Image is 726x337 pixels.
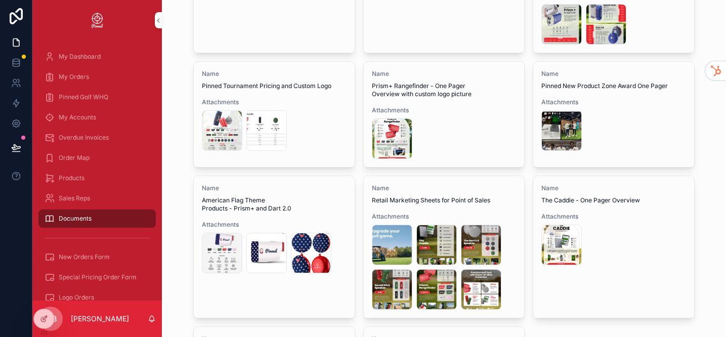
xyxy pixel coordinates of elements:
[89,12,105,28] img: App logo
[372,70,517,78] span: Name
[372,184,517,192] span: Name
[71,314,129,324] p: [PERSON_NAME]
[541,82,686,90] span: Pinned New Product Zone Award One Pager
[372,196,517,204] span: Retail Marketing Sheets for Point of Sales
[38,248,156,266] a: New Orders Form
[541,213,686,221] span: Attachments
[38,88,156,106] a: Pinned Golf WHQ
[541,184,686,192] span: Name
[59,215,92,223] span: Documents
[59,154,90,162] span: Order Map
[38,68,156,86] a: My Orders
[541,70,686,78] span: Name
[202,184,347,192] span: Name
[38,149,156,167] a: Order Map
[193,61,355,167] a: NamePinned Tournament Pricing and Custom LogoAttachments
[202,70,347,78] span: Name
[38,129,156,147] a: Overdue Invoices
[202,98,347,106] span: Attachments
[202,196,347,213] span: American Flag Theme Products - Prism+ and Dart 2.0
[59,93,108,101] span: Pinned Golf WHQ
[59,134,109,142] span: Overdue Invoices
[533,176,695,318] a: NameThe Caddie - One Pager OverviewAttachments
[59,174,84,182] span: Products
[363,61,525,167] a: NamePrism+ Rangefinder - One Pager Overview with custom logo pictureAttachments
[372,82,517,98] span: Prism+ Rangefinder - One Pager Overview with custom logo picture
[363,176,525,318] a: NameRetail Marketing Sheets for Point of SalesAttachments
[38,288,156,307] a: Logo Orders
[38,209,156,228] a: Documents
[533,61,695,167] a: NamePinned New Product Zone Award One PagerAttachments
[59,53,101,61] span: My Dashboard
[32,40,162,301] div: scrollable content
[541,98,686,106] span: Attachments
[202,82,347,90] span: Pinned Tournament Pricing and Custom Logo
[541,196,686,204] span: The Caddie - One Pager Overview
[59,293,94,302] span: Logo Orders
[38,169,156,187] a: Products
[193,176,355,318] a: NameAmerican Flag Theme Products - Prism+ and Dart 2.0Attachments
[202,221,347,229] span: Attachments
[38,48,156,66] a: My Dashboard
[38,108,156,127] a: My Accounts
[38,268,156,286] a: Special Pricing Order Form
[38,189,156,207] a: Sales Reps
[59,194,90,202] span: Sales Reps
[59,253,110,261] span: New Orders Form
[1,49,19,67] iframe: Spotlight
[59,73,89,81] span: My Orders
[59,273,137,281] span: Special Pricing Order Form
[59,113,96,121] span: My Accounts
[372,106,517,114] span: Attachments
[372,213,517,221] span: Attachments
